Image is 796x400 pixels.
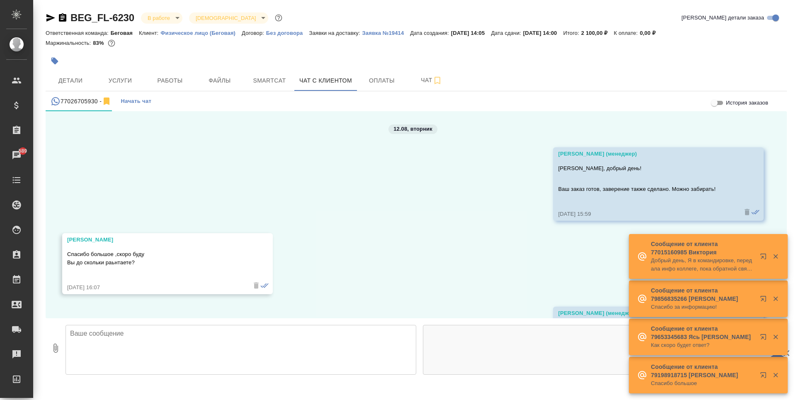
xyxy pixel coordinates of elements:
p: Спасибо большое [651,379,755,388]
span: 589 [14,147,32,155]
p: 2 100,00 ₽ [581,30,614,36]
p: [DATE] 14:00 [523,30,563,36]
span: История заказов [726,99,768,107]
a: Без договора [266,29,309,36]
p: [DATE] 14:05 [451,30,491,36]
button: 295.48 RUB; [106,38,117,49]
p: Добрый день, Я в командировке, передала инфо коллеге, пока обратной связи не было [651,256,755,273]
p: Маржинальность: [46,40,93,46]
button: Открыть в новой вкладке [755,329,775,349]
svg: Отписаться [102,96,112,106]
span: Оплаты [362,76,402,86]
div: В работе [141,12,182,24]
p: Дата сдачи: [491,30,523,36]
a: Физическое лицо (Беговая) [160,29,242,36]
button: Закрыть [767,295,784,302]
p: Беговая [111,30,139,36]
span: Услуги [100,76,140,86]
div: [PERSON_NAME] (менеджер) [558,309,735,317]
p: Сообщение от клиента 79856835266 [PERSON_NAME] [651,286,755,303]
button: Скопировать ссылку [58,13,68,23]
div: [DATE] 16:07 [67,283,244,292]
span: Начать чат [121,97,151,106]
p: Без договора [266,30,309,36]
span: Детали [51,76,90,86]
div: В работе [189,12,268,24]
div: simple tabs example [46,91,787,111]
p: [PERSON_NAME], добрый день! [558,164,735,173]
p: Итого: [563,30,581,36]
button: Заявка №19414 [362,29,410,37]
button: Закрыть [767,333,784,341]
span: Чат с клиентом [299,76,352,86]
p: Заявки на доставку: [309,30,362,36]
p: Дата создания: [410,30,451,36]
div: 77026705930 (Можарова Кристина) - (undefined) [51,96,112,107]
span: Работы [150,76,190,86]
button: Начать чат [116,91,155,111]
button: Открыть в новой вкладке [755,290,775,310]
p: Сообщение от клиента 79198918715 [PERSON_NAME] [651,363,755,379]
button: Открыть в новой вкладке [755,367,775,387]
a: 589 [2,145,31,166]
span: Smartcat [250,76,289,86]
button: Открыть в новой вкладке [755,248,775,268]
button: Закрыть [767,371,784,379]
p: 0,00 ₽ [640,30,662,36]
p: Спасибо за информацию! [651,303,755,311]
button: Закрыть [767,253,784,260]
p: Физическое лицо (Беговая) [160,30,242,36]
div: [PERSON_NAME] [67,236,244,244]
p: Клиент: [139,30,160,36]
p: Спасибо большое ,скоро буду Вы до скольки раьнтаете? [67,250,244,267]
p: 83% [93,40,106,46]
p: Заявка №19414 [362,30,410,36]
span: [PERSON_NAME] детали заказа [682,14,764,22]
a: BEG_FL-6230 [70,12,134,23]
button: [DEMOGRAPHIC_DATA] [193,15,258,22]
p: Ваш заказ готов, заверение также сделано. Можно забирать! [558,185,735,193]
p: Сообщение от клиента 77015160985 Виктория [651,240,755,256]
button: Скопировать ссылку для ЯМессенджера [46,13,56,23]
span: Файлы [200,76,240,86]
button: Добавить тэг [46,52,64,70]
div: [PERSON_NAME] (менеджер) [558,150,735,158]
p: К оплате: [614,30,640,36]
p: Ответственная команда: [46,30,111,36]
div: [DATE] 15:59 [558,210,735,218]
p: 12.08, вторник [393,125,432,133]
p: Сообщение от клиента 79653345683 Ясь [PERSON_NAME] [651,324,755,341]
p: Как скоро будет ответ? [651,341,755,349]
button: В работе [145,15,172,22]
span: Чат [412,75,451,85]
p: Договор: [242,30,266,36]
